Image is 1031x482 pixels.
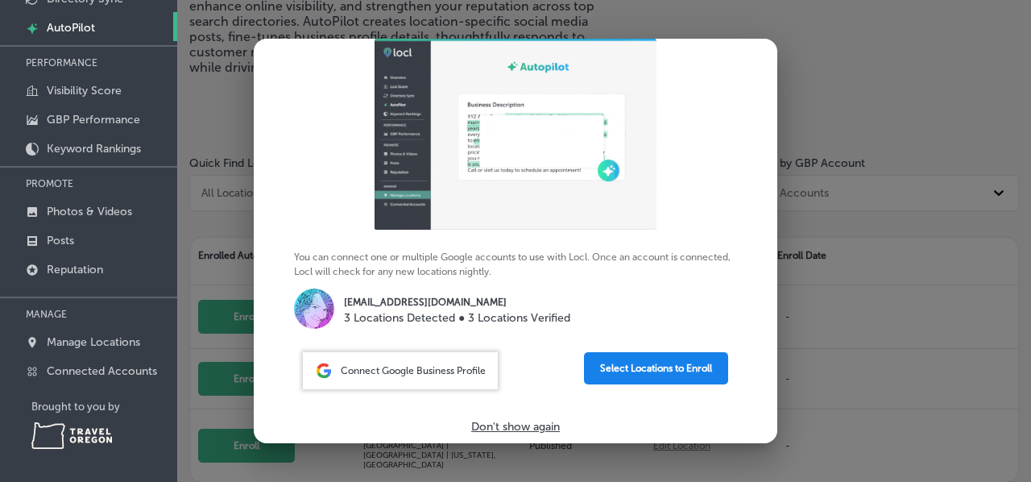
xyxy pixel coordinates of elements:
[47,335,140,349] p: Manage Locations
[584,352,728,384] button: Select Locations to Enroll
[47,364,157,378] p: Connected Accounts
[47,142,141,156] p: Keyword Rankings
[344,295,570,310] p: [EMAIL_ADDRESS][DOMAIN_NAME]
[47,21,95,35] p: AutoPilot
[344,310,570,326] p: 3 Locations Detected ● 3 Locations Verified
[471,420,560,434] p: Don't show again
[47,234,74,247] p: Posts
[47,113,140,127] p: GBP Performance
[31,401,177,413] p: Brought to you by
[47,84,122,98] p: Visibility Score
[294,39,737,333] p: You can connect one or multiple Google accounts to use with Locl. Once an account is connected, L...
[47,205,132,218] p: Photos & Videos
[341,365,486,376] span: Connect Google Business Profile
[375,39,656,230] img: ap-gif
[47,263,103,276] p: Reputation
